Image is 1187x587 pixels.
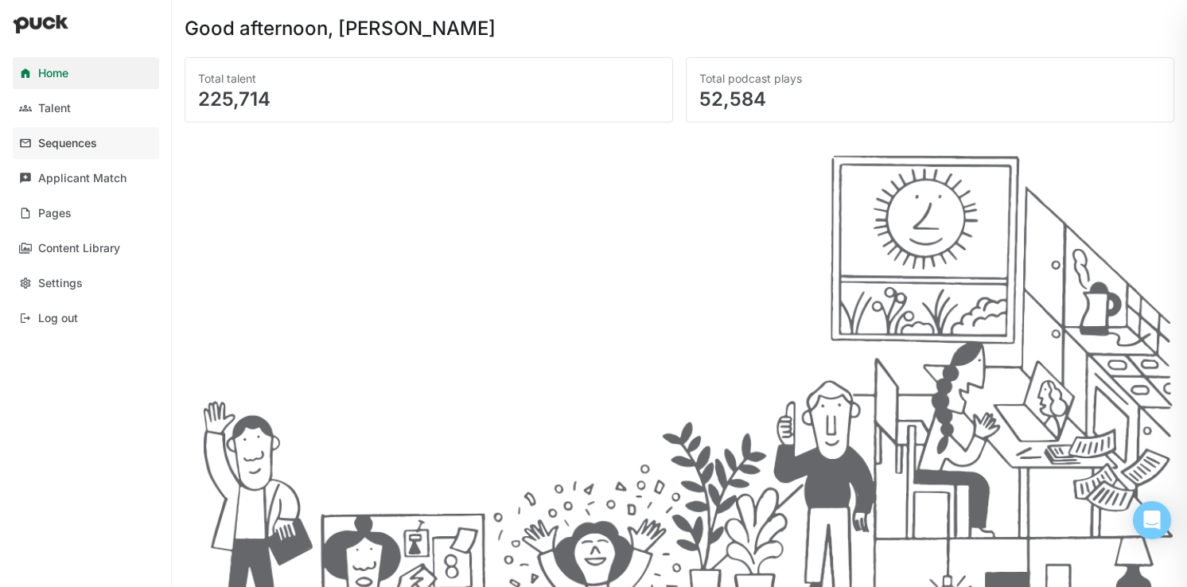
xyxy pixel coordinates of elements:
a: Applicant Match [13,162,159,194]
div: 225,714 [198,90,660,109]
a: Settings [13,267,159,299]
div: Applicant Match [38,172,126,185]
a: Content Library [13,232,159,264]
div: Content Library [38,242,120,255]
div: Talent [38,102,71,115]
div: Log out [38,312,78,325]
div: Settings [38,277,83,290]
a: Talent [13,92,159,124]
div: Home [38,67,68,80]
div: 52,584 [699,90,1161,109]
a: Home [13,57,159,89]
div: Good afternoon, [PERSON_NAME] [185,19,496,38]
a: Sequences [13,127,159,159]
div: Open Intercom Messenger [1133,501,1171,539]
div: Pages [38,207,72,220]
div: Total talent [198,71,660,87]
div: Sequences [38,137,97,150]
a: Pages [13,197,159,229]
div: Total podcast plays [699,71,1161,87]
